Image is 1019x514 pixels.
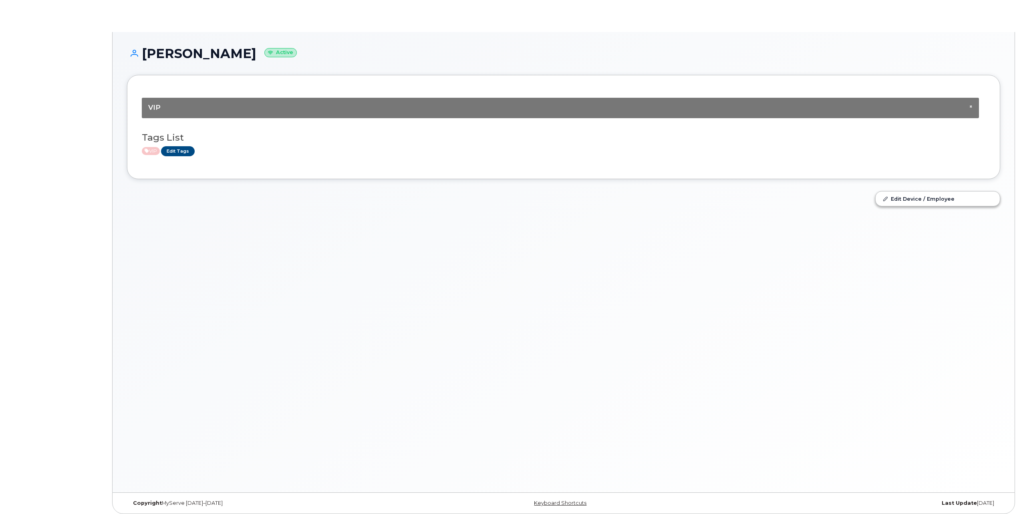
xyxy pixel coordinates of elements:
div: [DATE] [709,500,1000,506]
h3: Tags List [142,133,985,143]
small: Active [264,48,297,57]
span: × [969,103,973,109]
a: Edit Tags [161,146,195,156]
strong: Copyright [133,500,162,506]
span: VIP [148,103,161,111]
div: MyServe [DATE]–[DATE] [127,500,418,506]
strong: Last Update [942,500,977,506]
h1: [PERSON_NAME] [127,46,1000,60]
span: Active [142,147,160,155]
button: Close [969,104,973,109]
a: Edit Device / Employee [876,191,1000,206]
a: Keyboard Shortcuts [534,500,586,506]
